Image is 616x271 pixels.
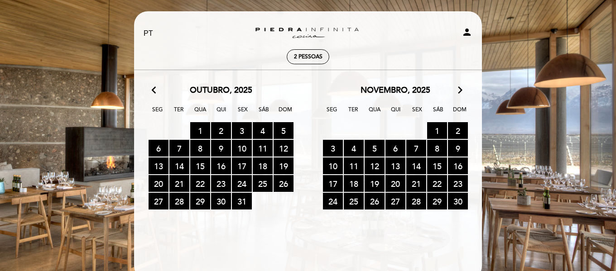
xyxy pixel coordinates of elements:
[274,175,294,192] span: 26
[462,27,472,41] button: person
[387,105,405,122] span: Qui
[149,140,168,157] span: 6
[344,175,364,192] span: 18
[429,105,448,122] span: Sáb
[169,157,189,174] span: 14
[323,105,341,122] span: Seg
[344,193,364,209] span: 25
[190,193,210,209] span: 29
[274,157,294,174] span: 19
[294,53,322,60] span: 2 pessoas
[169,140,189,157] span: 7
[190,175,210,192] span: 22
[211,140,231,157] span: 9
[448,122,468,139] span: 2
[232,193,252,209] span: 31
[232,122,252,139] span: 3
[344,105,362,122] span: Ter
[190,157,210,174] span: 15
[385,157,405,174] span: 13
[149,157,168,174] span: 13
[385,140,405,157] span: 6
[169,193,189,209] span: 28
[170,105,188,122] span: Ter
[323,175,343,192] span: 17
[427,140,447,157] span: 8
[255,105,273,122] span: Sáb
[366,105,384,122] span: Qua
[408,105,426,122] span: Sex
[190,122,210,139] span: 1
[462,27,472,38] i: person
[451,105,469,122] span: Dom
[406,157,426,174] span: 14
[323,157,343,174] span: 10
[149,175,168,192] span: 20
[191,105,209,122] span: Qua
[365,193,385,209] span: 26
[232,140,252,157] span: 10
[448,175,468,192] span: 23
[211,157,231,174] span: 16
[211,193,231,209] span: 30
[344,157,364,174] span: 11
[448,193,468,209] span: 30
[427,193,447,209] span: 29
[251,21,365,46] a: Zuccardi [GEOGRAPHIC_DATA] - Restaurant [GEOGRAPHIC_DATA]
[190,85,252,96] span: outubro, 2025
[406,175,426,192] span: 21
[448,140,468,157] span: 9
[344,140,364,157] span: 4
[253,122,273,139] span: 4
[232,175,252,192] span: 24
[190,140,210,157] span: 8
[323,140,343,157] span: 3
[361,85,430,96] span: novembro, 2025
[212,105,231,122] span: Qui
[427,175,447,192] span: 22
[253,157,273,174] span: 18
[406,140,426,157] span: 7
[211,175,231,192] span: 23
[365,140,385,157] span: 5
[406,193,426,209] span: 28
[385,175,405,192] span: 20
[211,122,231,139] span: 2
[152,85,160,96] i: arrow_back_ios
[232,157,252,174] span: 17
[169,175,189,192] span: 21
[365,175,385,192] span: 19
[149,193,168,209] span: 27
[448,157,468,174] span: 16
[456,85,464,96] i: arrow_forward_ios
[427,122,447,139] span: 1
[253,175,273,192] span: 25
[149,105,167,122] span: Seg
[365,157,385,174] span: 12
[274,140,294,157] span: 12
[274,122,294,139] span: 5
[323,193,343,209] span: 24
[276,105,294,122] span: Dom
[385,193,405,209] span: 27
[253,140,273,157] span: 11
[427,157,447,174] span: 15
[234,105,252,122] span: Sex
